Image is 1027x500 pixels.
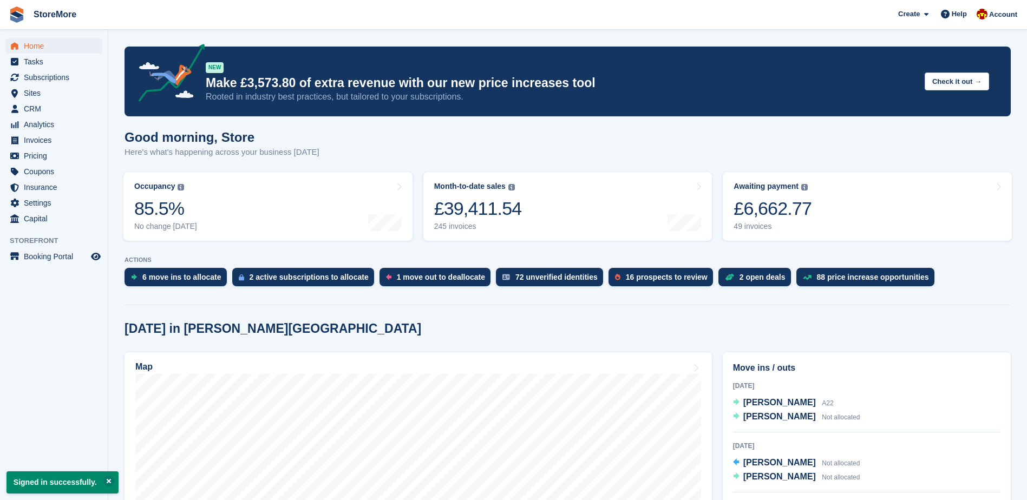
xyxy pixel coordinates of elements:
div: 85.5% [134,198,197,220]
span: Capital [24,211,89,226]
a: menu [5,101,102,116]
a: menu [5,133,102,148]
span: CRM [24,101,89,116]
div: 16 prospects to review [626,273,708,281]
img: price-adjustments-announcement-icon-8257ccfd72463d97f412b2fc003d46551f7dbcb40ab6d574587a9cd5c0d94... [129,44,205,106]
div: 6 move ins to allocate [142,273,221,281]
span: Analytics [24,117,89,132]
a: 16 prospects to review [609,268,718,292]
a: menu [5,195,102,210]
a: menu [5,164,102,179]
img: move_ins_to_allocate_icon-fdf77a2bb77ea45bf5b3d319d69a93e2d87916cf1d5bf7949dd705db3b84f3ca.svg [131,274,137,280]
a: 2 open deals [718,268,796,292]
span: Sites [24,85,89,101]
a: 6 move ins to allocate [125,268,232,292]
span: Insurance [24,180,89,195]
a: 88 price increase opportunities [796,268,940,292]
span: [PERSON_NAME] [743,412,816,421]
h1: Good morning, Store [125,130,319,144]
div: 2 open deals [740,273,786,281]
div: No change [DATE] [134,222,197,231]
a: Occupancy 85.5% No change [DATE] [123,172,413,241]
span: Storefront [10,235,108,246]
span: [PERSON_NAME] [743,398,816,407]
div: 2 active subscriptions to allocate [250,273,369,281]
img: deal-1b604bf984904fb50ccaf53a9ad4b4a5d6e5aea283cecdc64d6e3604feb123c2.svg [725,273,734,281]
span: Account [989,9,1017,20]
span: A22 [822,399,833,407]
span: Settings [24,195,89,210]
div: 49 invoices [734,222,812,231]
a: Month-to-date sales £39,411.54 245 invoices [423,172,712,241]
span: Coupons [24,164,89,179]
img: icon-info-grey-7440780725fd019a000dd9b08b2336e03edf1995a4989e88bcd33f0948082b44.svg [508,184,515,190]
a: [PERSON_NAME] Not allocated [733,410,860,424]
img: move_outs_to_deallocate_icon-f764333ba52eb49d3ac5e1228854f67142a1ed5810a6f6cc68b1a99e826820c5.svg [386,274,391,280]
a: Awaiting payment £6,662.77 49 invoices [723,172,1012,241]
p: Signed in successfully. [6,471,119,494]
div: Occupancy [134,182,175,191]
a: [PERSON_NAME] A22 [733,396,834,410]
span: Pricing [24,148,89,163]
a: 72 unverified identities [496,268,609,292]
a: menu [5,38,102,54]
div: Awaiting payment [734,182,799,191]
span: [PERSON_NAME] [743,472,816,481]
span: Create [898,9,920,19]
span: Home [24,38,89,54]
div: Month-to-date sales [434,182,506,191]
img: prospect-51fa495bee0391a8d652442698ab0144808aea92771e9ea1ae160a38d050c398.svg [615,274,620,280]
a: Preview store [89,250,102,263]
h2: [DATE] in [PERSON_NAME][GEOGRAPHIC_DATA] [125,321,421,336]
img: icon-info-grey-7440780725fd019a000dd9b08b2336e03edf1995a4989e88bcd33f0948082b44.svg [178,184,184,190]
span: Booking Portal [24,249,89,264]
a: [PERSON_NAME] Not allocated [733,456,860,470]
span: Not allocated [822,473,860,481]
a: menu [5,85,102,101]
a: menu [5,70,102,85]
span: Help [952,9,967,19]
a: menu [5,180,102,195]
div: 72 unverified identities [515,273,598,281]
div: £39,411.54 [434,198,522,220]
a: 2 active subscriptions to allocate [232,268,380,292]
div: £6,662.77 [734,198,812,220]
img: stora-icon-8386f47178a22dfd0bd8f6a31ec36ba5ce8667c1dd55bd0f319d3a0aa187defe.svg [9,6,25,23]
h2: Move ins / outs [733,361,1000,374]
div: [DATE] [733,381,1000,391]
span: Not allocated [822,413,860,421]
div: 88 price increase opportunities [817,273,929,281]
p: Rooted in industry best practices, but tailored to your subscriptions. [206,91,916,103]
a: StoreMore [29,5,81,23]
a: menu [5,249,102,264]
div: 245 invoices [434,222,522,231]
span: Tasks [24,54,89,69]
div: [DATE] [733,441,1000,451]
span: Invoices [24,133,89,148]
h2: Map [135,362,153,372]
div: NEW [206,62,224,73]
a: menu [5,148,102,163]
p: Make £3,573.80 of extra revenue with our new price increases tool [206,75,916,91]
a: [PERSON_NAME] Not allocated [733,470,860,484]
span: Not allocated [822,459,860,467]
span: [PERSON_NAME] [743,458,816,467]
img: price_increase_opportunities-93ffe204e8149a01c8c9dc8f82e8f89637d9d84a8eef4429ea346261dce0b2c0.svg [803,275,812,280]
div: 1 move out to deallocate [397,273,485,281]
p: ACTIONS [125,256,1011,264]
img: verify_identity-adf6edd0f0f0b5bbfe63781bf79b02c33cf7c696d77639b501bdc392416b5a36.svg [502,274,510,280]
a: menu [5,211,102,226]
a: menu [5,117,102,132]
button: Check it out → [925,73,989,90]
span: Subscriptions [24,70,89,85]
a: 1 move out to deallocate [380,268,496,292]
img: Store More Team [977,9,987,19]
img: icon-info-grey-7440780725fd019a000dd9b08b2336e03edf1995a4989e88bcd33f0948082b44.svg [801,184,808,190]
a: menu [5,54,102,69]
img: active_subscription_to_allocate_icon-d502201f5373d7db506a760aba3b589e785aa758c864c3986d89f69b8ff3... [239,274,244,281]
p: Here's what's happening across your business [DATE] [125,146,319,159]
